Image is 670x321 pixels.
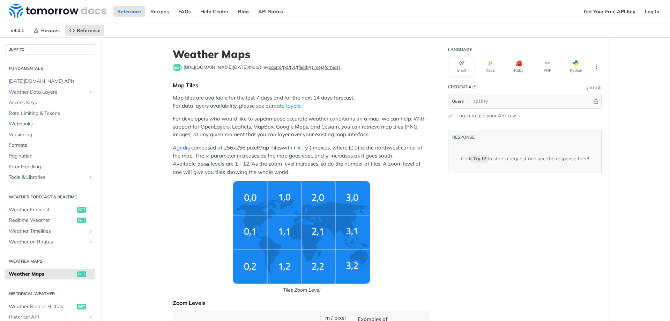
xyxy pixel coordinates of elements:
[471,155,487,162] code: Try It!
[204,153,211,160] code: x
[65,25,104,36] a: Reference
[563,57,589,76] button: Python
[9,206,75,213] span: Weather Forecast
[9,142,94,149] span: Formats
[5,119,95,129] a: Webhooks
[147,6,173,17] a: Recipes
[5,162,95,172] a: Error Handling
[5,172,95,183] a: Tools & LibrariesShow subpages for Tools & Libraries
[77,218,86,223] span: get
[290,64,296,70] label: {y}
[586,85,597,90] div: Query
[77,27,100,34] span: Reference
[9,217,75,224] span: Realtime Weather
[173,115,430,139] p: For developers who would like to superimpose accurate weather conditions on a map, we can help. W...
[88,228,94,234] button: Show subpages for Weather Timelines
[173,82,430,89] div: Map Tiles
[593,64,600,70] svg: More ellipsis
[448,57,475,76] button: Shell
[7,25,28,36] span: v4.0.1
[5,194,95,200] h2: Weather Forecast & realtime
[5,258,95,264] h2: Weather Maps
[173,299,430,306] div: Zoom Levels
[310,64,322,70] label: {time}
[5,130,95,140] a: Versioning
[196,161,211,168] code: zoom
[5,151,95,161] a: Pagination
[254,6,287,17] a: API Status
[592,98,600,105] button: Hide
[174,6,195,17] a: FAQs
[9,121,94,127] span: Webhooks
[505,57,532,76] button: Ruby
[9,99,94,106] span: Access Keys
[296,145,302,152] code: x
[41,27,60,34] span: Recipes
[5,87,95,97] a: Weather Data LayersShow subpages for Weather Data Layers
[274,102,300,109] a: data layers
[598,86,602,90] i: Information
[173,286,430,294] p: Tiles Zoom Level
[196,6,232,17] a: Help Center
[303,145,310,152] code: y
[5,108,95,119] a: Rate Limiting & Tokens
[9,303,75,310] span: Weather Recent History
[9,89,86,96] span: Weather Data Layers
[258,144,282,151] strong: Map Tiles
[9,163,94,170] span: Error Handling
[113,6,145,17] a: Reference
[30,25,64,36] a: Recipes
[5,291,95,297] h2: Historical Weather
[448,84,477,90] div: Credentials
[5,97,95,108] a: Access Keys
[448,46,472,53] div: Language
[88,314,94,320] button: Show subpages for Historical API
[9,4,106,18] img: Tomorrow.io Weather API Docs
[580,6,639,17] a: Get Your Free API Key
[77,271,86,277] span: get
[283,64,289,70] label: {x}
[184,64,341,71] span: https://api.tomorrow.io/v4/map/tile/{zoom}/{x}/{y}/{field}/{time}.{format}
[9,239,86,246] span: Weather on Routes
[233,181,370,284] img: weather-grid-map.png
[5,237,95,247] a: Weather on RoutesShow subpages for Weather on Routes
[448,94,468,108] button: Query
[534,57,561,76] button: PHP
[456,112,518,119] a: Log in to use your API keys
[9,131,94,138] span: Versioning
[77,304,86,309] span: get
[297,64,309,70] label: {field}
[177,144,186,151] a: grid
[9,174,86,181] span: Tools & Libraries
[88,89,94,95] button: Show subpages for Weather Data Layers
[5,269,95,279] a: Weather Mapsget
[9,314,86,321] span: Historical API
[452,98,464,104] span: Query
[461,155,589,162] div: Click to start a request and see the response here!
[267,64,282,70] label: {zoom}
[5,76,95,87] a: [DATE][DOMAIN_NAME] APIs
[641,6,663,17] a: Log In
[477,57,504,76] button: Node
[9,110,94,117] span: Rate Limiting & Tokens
[586,85,602,90] div: QueryInformation
[5,226,95,236] a: Weather TimelinesShow subpages for Weather Timelines
[5,205,95,215] a: Weather Forecastget
[591,61,602,72] button: More Languages
[5,140,95,151] a: Formats
[234,6,253,17] a: Blog
[173,94,430,110] p: Map tiles are available for the last 7 days and for the next 14 days forecast. For data layers av...
[88,239,94,245] button: Show subpages for Weather on Routes
[173,181,430,294] span: Tiles Zoom Level
[323,64,341,70] label: {format}
[5,44,95,55] button: JUMP TO
[5,215,95,226] a: Realtime Weatherget
[470,94,592,108] input: apikey
[452,134,475,141] button: RESPONSE
[173,64,182,71] span: get
[9,153,94,160] span: Pagination
[324,153,330,160] code: y
[9,271,75,278] span: Weather Maps
[9,78,94,85] span: [DATE][DOMAIN_NAME] APIs
[77,207,86,213] span: get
